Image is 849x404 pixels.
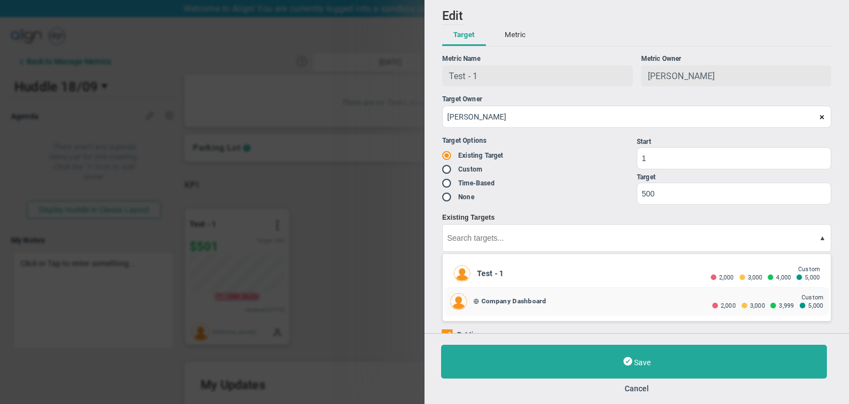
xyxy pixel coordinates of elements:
[776,274,791,281] span: 4,000
[442,25,486,46] button: Target
[442,55,633,63] div: Metric Name
[637,137,831,147] div: Start
[831,111,843,122] span: clear
[449,71,478,81] span: Test - 1
[458,165,482,173] label: Custom
[441,384,832,393] button: Cancel
[481,297,546,305] span: Company Dashboard
[801,294,824,301] span: Target Option
[798,266,820,273] span: Target Option
[457,331,476,339] label: Public Targets can be used by other people
[641,55,832,63] div: Metric Owner
[474,298,479,304] span: Company Dashboard
[442,106,831,128] input: Search Targets...
[442,137,486,144] span: Target Options
[458,179,495,187] label: Time-Based
[458,193,474,201] label: None
[494,25,537,46] button: Metric
[442,214,831,221] label: View all current Metrics with Targets
[454,265,470,282] img: Sudhir Dakshinamurthy
[477,268,504,278] strong: Test - 1
[750,302,765,309] span: 3,000
[458,152,503,159] label: Existing Target
[805,274,820,281] span: 5,000
[808,302,823,309] span: 5,000
[721,302,736,309] span: 2,000
[637,172,831,183] div: Target
[442,9,463,23] span: Edit
[442,224,831,252] input: Search targets...
[442,95,831,103] div: Target Owner
[441,345,827,379] button: Save
[779,302,794,309] span: 3,999
[748,274,763,281] span: 3,000
[442,329,453,340] input: Public Targets can be used by other people
[719,274,734,281] span: 2,000
[634,358,651,367] span: Save
[648,71,715,81] span: [PERSON_NAME]
[450,293,467,310] img: Sudhir Dakshinamurthy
